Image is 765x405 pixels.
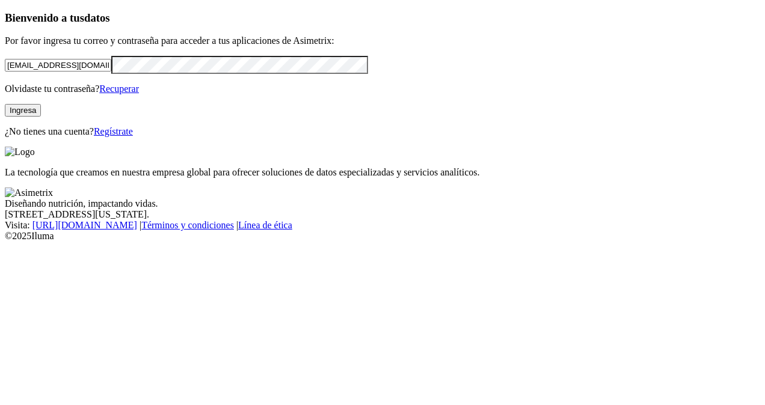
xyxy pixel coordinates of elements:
[5,59,111,72] input: Tu correo
[32,220,137,230] a: [URL][DOMAIN_NAME]
[5,220,760,231] div: Visita : | |
[84,11,110,24] span: datos
[5,147,35,157] img: Logo
[5,231,760,242] div: © 2025 Iluma
[99,84,139,94] a: Recuperar
[5,209,760,220] div: [STREET_ADDRESS][US_STATE].
[5,84,760,94] p: Olvidaste tu contraseña?
[5,187,53,198] img: Asimetrix
[5,104,41,117] button: Ingresa
[238,220,292,230] a: Línea de ética
[5,126,760,137] p: ¿No tienes una cuenta?
[5,35,760,46] p: Por favor ingresa tu correo y contraseña para acceder a tus aplicaciones de Asimetrix:
[5,167,760,178] p: La tecnología que creamos en nuestra empresa global para ofrecer soluciones de datos especializad...
[5,11,760,25] h3: Bienvenido a tus
[94,126,133,136] a: Regístrate
[5,198,760,209] div: Diseñando nutrición, impactando vidas.
[141,220,234,230] a: Términos y condiciones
